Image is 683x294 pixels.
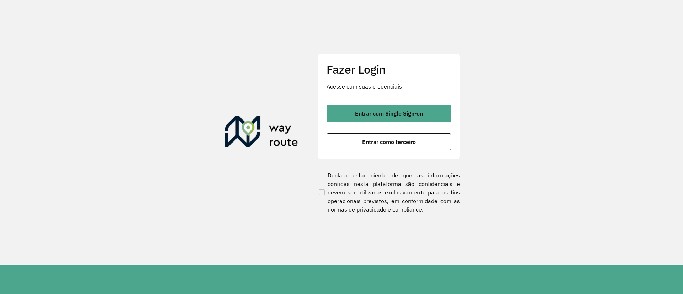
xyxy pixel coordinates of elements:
button: button [327,105,451,122]
span: Entrar com Single Sign-on [355,111,423,116]
h2: Fazer Login [327,63,451,76]
button: button [327,133,451,150]
label: Declaro estar ciente de que as informações contidas nesta plataforma são confidenciais e devem se... [318,171,460,214]
p: Acesse com suas credenciais [327,82,451,91]
img: Roteirizador AmbevTech [225,116,298,150]
span: Entrar como terceiro [362,139,416,145]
